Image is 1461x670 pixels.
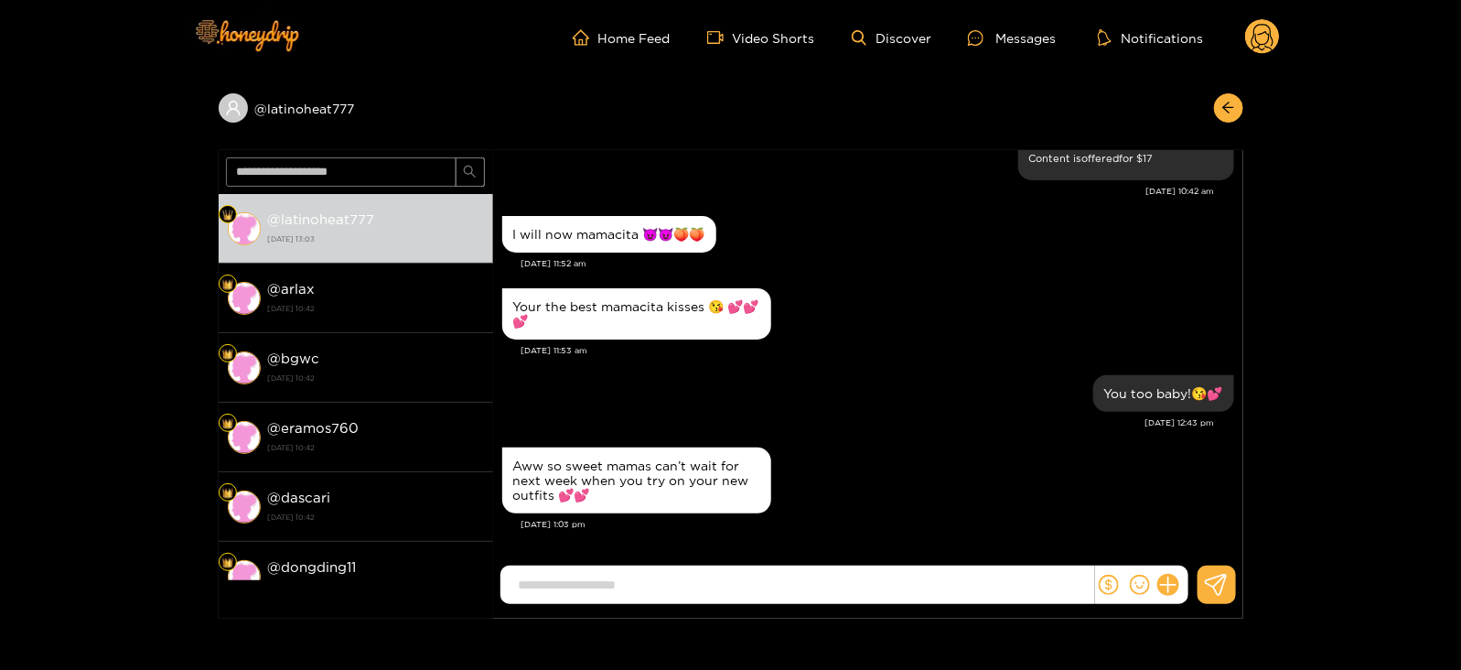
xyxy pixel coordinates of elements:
div: Messages [968,27,1056,49]
a: Video Shorts [707,29,815,46]
div: [DATE] 10:42 am [502,185,1215,198]
span: video-camera [707,29,733,46]
img: Fan Level [222,279,233,290]
img: conversation [228,351,261,384]
strong: @ arlax [268,281,316,297]
img: Fan Level [222,418,233,429]
div: [DATE] 12:43 pm [502,416,1215,429]
span: user [225,100,242,116]
strong: @ latinoheat777 [268,211,375,227]
button: Notifications [1092,28,1209,47]
img: Fan Level [222,557,233,568]
strong: @ dongding11 [268,559,357,575]
strong: @ dascari [268,490,331,505]
strong: @ bgwc [268,351,320,366]
img: conversation [228,212,261,245]
span: arrow-left [1221,101,1235,116]
div: Aww so sweet mamas can’t wait for next week when you try on your new outfits 💕💕 [513,459,760,502]
img: Fan Level [222,349,233,360]
strong: [DATE] 10:42 [268,370,484,386]
strong: @ eramos760 [268,420,360,436]
img: conversation [228,282,261,315]
small: Content is offered for $ 17 [1029,148,1223,169]
div: Aug. 28, 12:43 pm [1093,375,1234,412]
a: Discover [852,30,931,46]
div: I will now mamacita 😈😈🍑🍑 [513,227,705,242]
span: smile [1130,575,1150,595]
div: Your the best mamacita kisses 😘 💕💕💕 [513,299,760,329]
img: conversation [228,491,261,524]
strong: [DATE] 10:42 [268,300,484,317]
div: Aug. 28, 1:03 pm [502,448,771,513]
div: Aug. 28, 11:53 am [502,288,771,340]
img: Fan Level [222,210,233,221]
img: Fan Level [222,488,233,499]
button: dollar [1095,571,1123,599]
span: home [573,29,598,46]
img: conversation [228,421,261,454]
strong: [DATE] 13:03 [268,231,484,247]
button: search [456,157,485,187]
strong: [DATE] 10:42 [268,578,484,595]
img: conversation [228,560,261,593]
div: Aug. 28, 11:52 am [502,216,716,253]
div: You too baby!😘💕 [1104,386,1223,401]
a: Home Feed [573,29,671,46]
span: search [463,165,477,180]
span: dollar [1099,575,1119,595]
div: [DATE] 11:52 am [521,257,1234,270]
strong: [DATE] 10:42 [268,439,484,456]
div: [DATE] 1:03 pm [521,518,1234,531]
button: arrow-left [1214,93,1243,123]
strong: [DATE] 10:42 [268,509,484,525]
div: @latinoheat777 [219,93,493,123]
div: [DATE] 11:53 am [521,344,1234,357]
